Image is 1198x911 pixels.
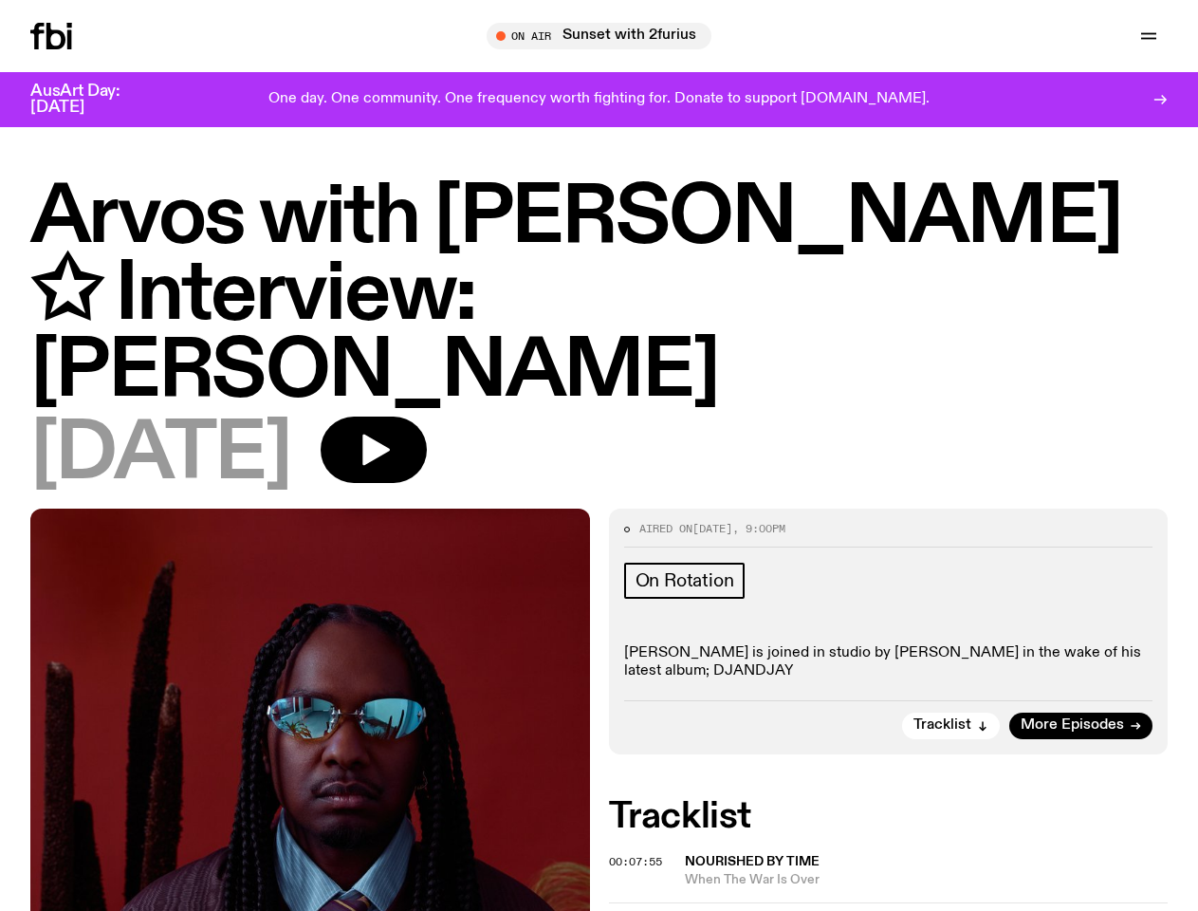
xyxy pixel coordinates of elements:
[913,718,971,733] span: Tracklist
[624,563,746,599] a: On Rotation
[624,644,1153,680] p: [PERSON_NAME] is joined in studio by [PERSON_NAME] in the wake of his latest album; DJANDJAY
[639,521,692,536] span: Aired on
[685,871,1169,889] span: When The War Is Over
[636,570,734,591] span: On Rotation
[30,417,290,493] span: [DATE]
[30,84,152,116] h3: AusArt Day: [DATE]
[609,854,662,869] span: 00:07:55
[685,855,820,868] span: Nourished By Time
[902,713,1000,739] button: Tracklist
[609,857,662,867] button: 00:07:55
[1009,713,1152,739] a: More Episodes
[692,521,732,536] span: [DATE]
[30,180,1168,411] h1: Arvos with [PERSON_NAME] ✩ Interview: [PERSON_NAME]
[1021,718,1124,733] span: More Episodes
[732,521,785,536] span: , 9:00pm
[487,23,711,49] button: On AirSunset with 2furius
[268,91,930,108] p: One day. One community. One frequency worth fighting for. Donate to support [DOMAIN_NAME].
[609,800,1169,834] h2: Tracklist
